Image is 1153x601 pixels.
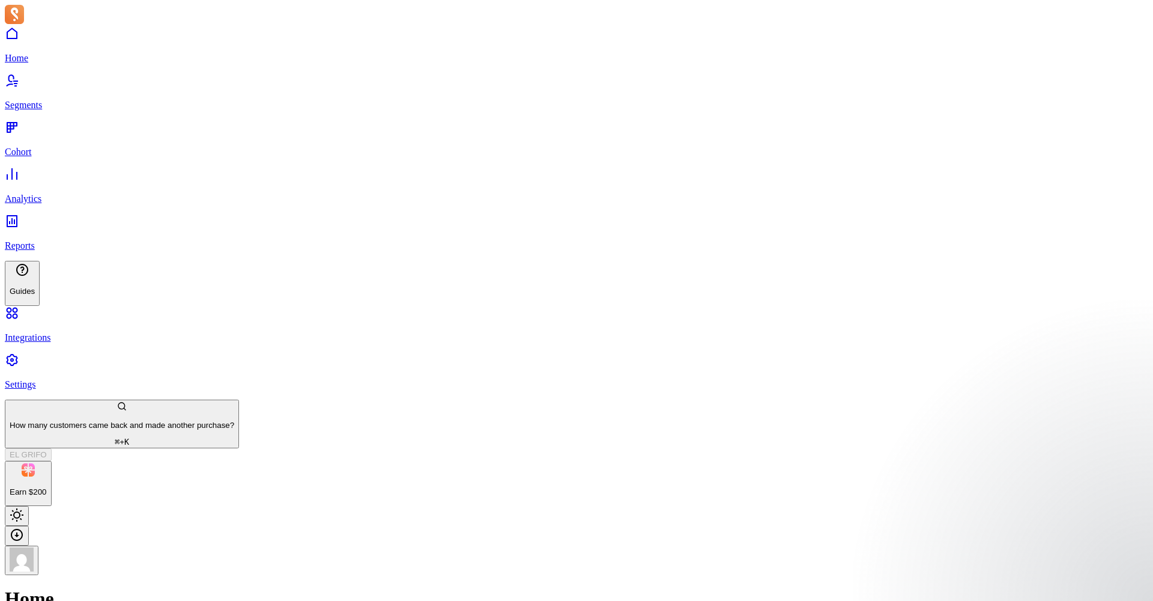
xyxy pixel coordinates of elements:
p: Settings [5,379,1148,390]
p: Guides [10,287,35,296]
img: avatar [10,548,34,572]
button: How many customers came back and made another purchase?⌘+K [5,400,239,449]
button: Guides [5,261,40,306]
a: Reports [5,220,1148,251]
p: Earn $200 [10,487,47,496]
a: Cohort [5,126,1148,157]
a: Settings [5,359,1148,390]
kbd: K [124,438,129,447]
p: Cohort [5,147,1148,157]
a: Home [5,32,1148,64]
p: Reports [5,240,1148,251]
p: Segments [5,100,1148,111]
p: Integrations [5,332,1148,343]
a: Analytics [5,173,1148,204]
iframe: Intercom live chat [1112,560,1141,589]
p: How many customers came back and made another purchase? [10,421,234,430]
span: EL GRIFO [10,450,47,459]
a: Segments [5,79,1148,111]
button: Toggle dark mode [5,506,29,526]
kbd: ⌘ [115,438,120,447]
p: Analytics [5,194,1148,204]
p: Home [5,53,1148,64]
span: + [115,438,129,447]
a: Integrations [5,312,1148,343]
button: EL GRIFO [5,448,52,461]
button: Earn $200 [5,461,52,506]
